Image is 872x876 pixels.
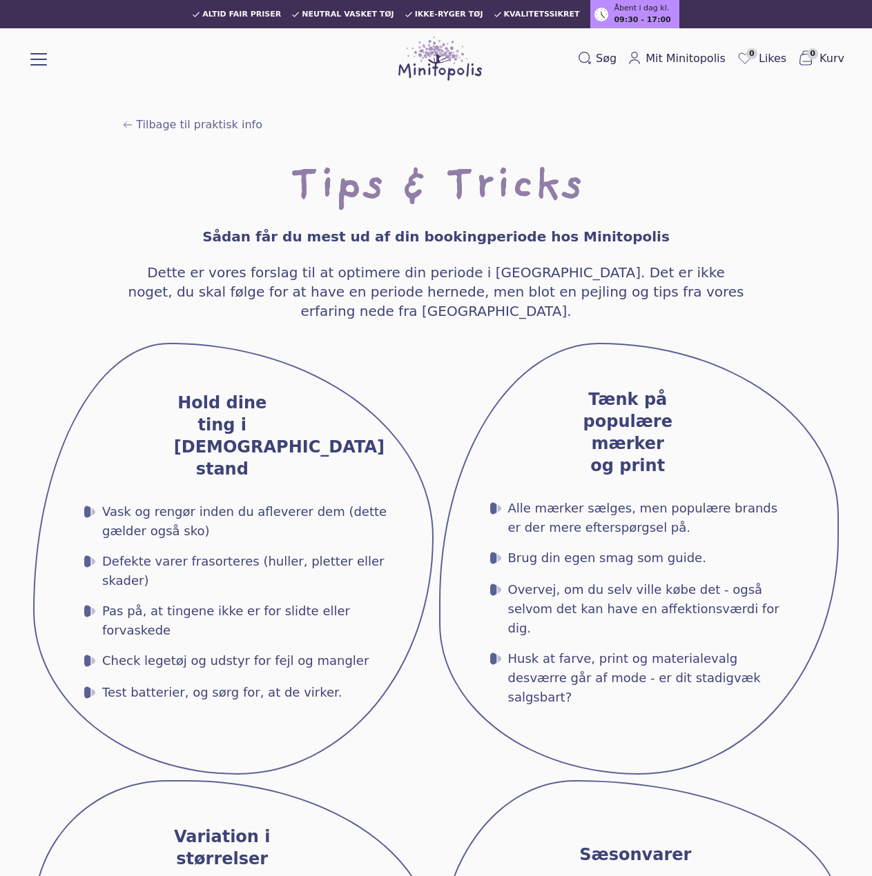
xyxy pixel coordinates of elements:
[102,502,388,541] span: Vask og rengør inden du afleverer dem (dette gælder også sko)
[622,48,731,70] a: Mit Minitopolis
[731,47,792,70] a: 0Likes
[508,548,706,569] span: Brug din egen smag som guide.
[508,580,794,638] span: Overvej, om du selv ville købe det - også selvom det kan have en affektionsværdi for dig.
[746,48,757,59] span: 0
[508,499,794,537] span: Alle mærker sælges, men populære brands er der mere efterspørgsel på.
[174,392,271,480] h3: Hold dine ting i [DEMOGRAPHIC_DATA] stand
[579,844,676,866] h3: Sæsonvarer
[820,50,844,67] span: Kurv
[102,601,388,640] span: Pas på, at tingene ikke er for slidte eller forvaskede
[646,50,726,67] span: Mit Minitopolis
[579,388,676,477] h3: Tænk på populære mærker og print
[127,263,746,321] h4: Dette er vores forslag til at optimere din periode i [GEOGRAPHIC_DATA]. Det er ikke noget, du ska...
[289,166,583,210] h1: Tips & Tricks
[759,50,786,67] span: Likes
[302,10,394,19] span: Neutral vasket tøj
[102,552,388,590] span: Defekte varer frasorteres (huller, pletter eller skader)
[792,47,850,70] button: 0Kurv
[596,50,617,67] span: Søg
[122,117,262,133] a: Tilbage til praktisk info
[202,227,670,246] h4: Sådan får du mest ud af din bookingperiode hos Minitopolis
[202,10,281,19] span: Altid fair priser
[174,826,271,870] h3: Variation i størrelser
[415,10,483,19] span: Ikke-ryger tøj
[807,48,818,59] span: 0
[102,683,342,704] span: Test batterier, og sørg for, at de virker.
[508,649,794,707] span: Husk at farve, print og materialevalg desværre går af mode - er dit stadigvæk salgsbart?
[102,651,369,672] span: Check legetøj og udstyr for fejl og mangler
[614,3,669,14] span: Åbent i dag kl.
[614,14,670,26] span: 09:30 - 17:00
[504,10,580,19] span: Kvalitetssikret
[572,48,622,70] button: Søg
[398,37,483,81] img: Minitopolis logo
[136,117,262,133] span: Tilbage til praktisk info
